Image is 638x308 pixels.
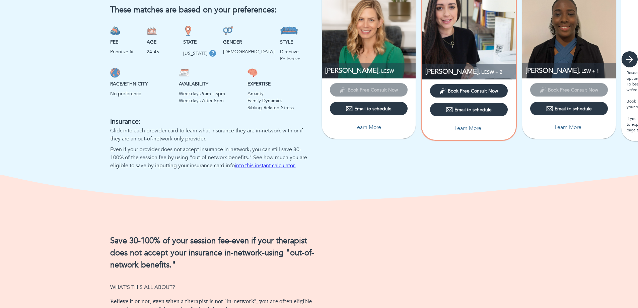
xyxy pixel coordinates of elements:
[546,105,592,112] div: Email to schedule
[454,124,481,132] p: Learn More
[110,235,315,271] h2: Save 30-100% of your session fee-even if your therapist does not accept your insurance in-network...
[479,69,502,75] span: , LCSW + 2
[247,68,258,78] img: Expertise
[579,68,599,74] span: , LSW + 1
[147,39,178,46] p: Age
[425,67,516,76] p: LCSW, SIFI, Coaching
[110,26,120,36] img: Fee
[280,39,311,46] p: Style
[208,48,218,58] button: tooltip
[378,68,394,74] span: , LCSW
[183,39,218,46] p: State
[110,5,311,15] h2: These matches are based on your preferences:
[247,90,311,97] p: Anxiety
[448,88,498,94] span: Book Free Consult Now
[179,80,242,87] p: Availability
[330,121,408,134] button: Learn More
[280,55,311,62] p: Reflective
[247,97,311,104] p: Family Dynamics
[223,39,275,46] p: Gender
[530,102,608,115] button: Email to schedule
[110,90,173,97] p: No preference
[346,105,392,112] div: Email to schedule
[183,50,208,57] p: [US_STATE]
[330,102,408,115] button: Email to schedule
[223,48,275,55] p: [DEMOGRAPHIC_DATA]
[110,283,315,291] p: WHAT'S THIS ALL ABOUT?
[183,26,193,36] img: State
[110,80,173,87] p: Race/Ethnicity
[235,162,296,169] a: into this instant calculator.
[446,106,492,113] div: Email to schedule
[110,39,141,46] p: Fee
[430,122,508,135] button: Learn More
[430,84,508,98] button: Book Free Consult Now
[280,26,298,36] img: Style
[430,103,508,116] button: Email to schedule
[110,48,141,55] p: Prioritize fit
[530,121,608,134] button: Learn More
[110,145,311,170] p: Even if your provider does not accept insurance in-network, you can still save 30-100% of the ses...
[223,26,233,36] img: Gender
[280,48,311,55] p: Directive
[110,68,120,78] img: Race/Ethnicity
[325,66,416,75] p: LCSW
[247,104,311,111] p: Sibling-Related Stress
[525,66,616,75] p: [PERSON_NAME]
[179,97,242,104] p: Weekdays After 5pm
[247,80,311,87] p: Expertise
[147,48,178,55] p: 24-45
[179,68,189,78] img: Availability
[330,86,408,93] span: This provider has not yet shared their calendar link. Please email the provider to schedule
[110,117,311,127] p: Insurance:
[354,123,381,131] p: Learn More
[147,26,157,36] img: Age
[555,123,581,131] p: Learn More
[179,90,242,97] p: Weekdays 9am - 5pm
[110,127,311,143] p: Click into each provider card to learn what insurance they are in-network with or if they are an ...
